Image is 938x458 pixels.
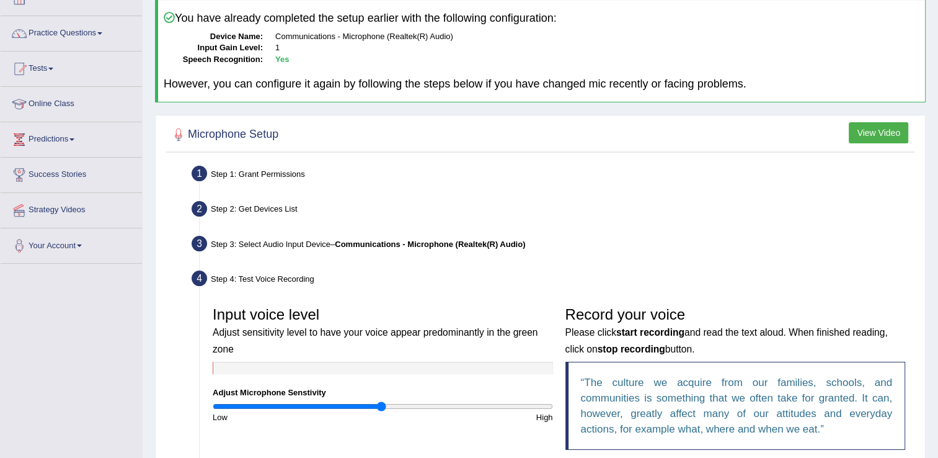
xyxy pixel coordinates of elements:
[275,42,919,54] dd: 1
[849,122,908,143] button: View Video
[330,240,525,249] span: –
[213,387,326,398] label: Adjust Microphone Senstivity
[1,52,142,83] a: Tests
[581,377,893,435] q: The culture we acquire from our families, schools, and communities is something that we often tak...
[1,16,142,47] a: Practice Questions
[206,411,383,423] div: Low
[275,31,919,43] dd: Communications - Microphone (Realtek(R) Audio)
[383,411,559,423] div: High
[565,327,888,354] small: Please click and read the text aloud. When finished reading, click on button.
[1,87,142,118] a: Online Class
[1,122,142,153] a: Predictions
[186,197,919,225] div: Step 2: Get Devices List
[164,54,263,66] dt: Speech Recognition:
[1,158,142,189] a: Success Stories
[335,240,525,249] b: Communications - Microphone (Realtek(R) Audio)
[1,193,142,224] a: Strategy Videos
[1,228,142,259] a: Your Account
[213,307,553,356] h3: Input voice level
[186,162,919,189] div: Step 1: Grant Permissions
[565,307,906,356] h3: Record your voice
[598,344,665,354] b: stop recording
[275,55,289,64] b: Yes
[616,327,684,338] b: start recording
[164,31,263,43] dt: Device Name:
[164,42,263,54] dt: Input Gain Level:
[186,232,919,259] div: Step 3: Select Audio Input Device
[164,12,919,25] h4: You have already completed the setup earlier with the following configuration:
[164,78,919,91] h4: However, you can configure it again by following the steps below if you have changed mic recently...
[186,267,919,294] div: Step 4: Test Voice Recording
[169,125,278,144] h2: Microphone Setup
[213,327,538,354] small: Adjust sensitivity level to have your voice appear predominantly in the green zone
